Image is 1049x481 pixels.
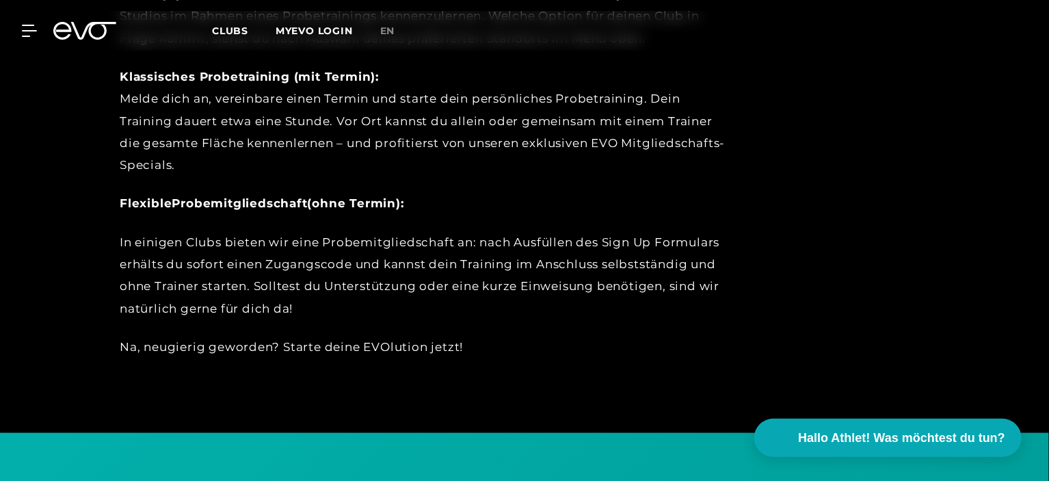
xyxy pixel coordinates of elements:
[120,196,172,210] strong: Flexible
[172,196,307,210] strong: Probemitgliedschaft
[380,25,395,37] span: en
[276,25,353,37] a: MYEVO LOGIN
[120,70,379,83] strong: Klassisches Probetraining (mit Termin):
[754,419,1022,457] button: Hallo Athlet! Was möchtest du tun?
[212,25,248,37] span: Clubs
[798,429,1005,447] span: Hallo Athlet! Was möchtest du tun?
[120,66,735,176] div: Melde dich an, vereinbare einen Termin und starte dein persönliches Probetraining. Dein Training ...
[120,231,735,320] div: In einigen Clubs bieten wir eine Probemitgliedschaft an: nach Ausfüllen des Sign Up Formulars erh...
[120,336,735,358] div: Na, neugierig geworden? Starte deine EVOlution jetzt!
[308,196,404,210] strong: (ohne Termin):
[212,24,276,37] a: Clubs
[380,23,412,39] a: en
